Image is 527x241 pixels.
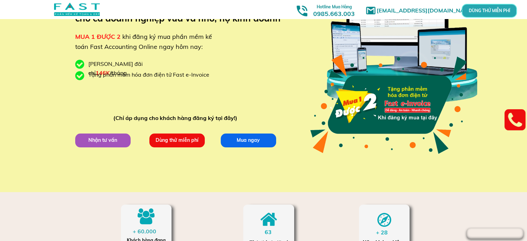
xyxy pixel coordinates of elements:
[88,60,178,77] div: [PERSON_NAME] đãi chỉ /tháng
[481,9,498,12] p: DÙNG THỬ MIỄN PHÍ
[75,133,130,147] p: Nhận tư vấn
[377,6,479,15] h1: [EMAIL_ADDRESS][DOMAIN_NAME]
[220,133,276,147] p: Mua ngay
[149,133,204,147] p: Dùng thử miễn phí
[75,33,212,51] span: khi đăng ký mua phần mềm kế toán Fast Accounting Online ngay hôm nay:
[96,69,110,76] span: 146K
[113,114,240,123] div: (Chỉ áp dụng cho khách hàng đăng ký tại đây!)
[376,228,394,237] div: + 28
[306,2,362,17] h3: 0985.663.003
[265,228,278,237] div: 63
[133,227,160,236] div: + 60.000
[88,70,214,79] div: Tặng phần mềm hóa đơn điện tử Fast e-Invoice
[317,4,352,9] span: Hotline Mua Hàng
[75,33,121,41] span: MUA 1 ĐƯỢC 2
